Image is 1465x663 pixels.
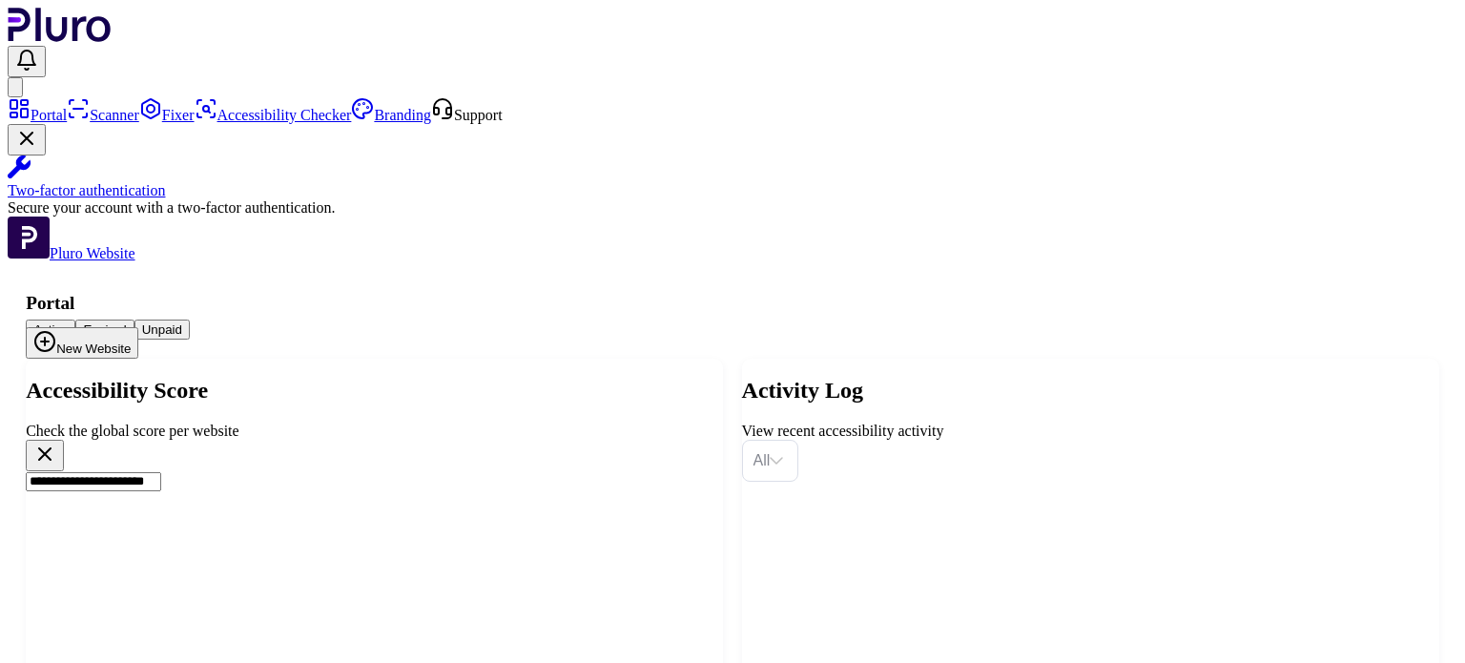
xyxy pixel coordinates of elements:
[33,322,68,337] span: Active
[26,320,75,340] button: Active
[26,293,1439,314] h1: Portal
[67,107,139,123] a: Scanner
[8,182,1457,199] div: Two-factor authentication
[83,322,126,337] span: Expired
[8,29,112,45] a: Logo
[26,472,161,491] input: Search
[26,378,723,404] h2: Accessibility Score
[75,320,134,340] button: Expired
[742,423,1439,440] div: View recent accessibility activity
[431,107,503,123] a: Open Support screen
[26,423,723,440] div: Check the global score per website
[26,327,138,359] button: New Website
[8,199,1457,217] div: Secure your account with a two-factor authentication.
[8,124,46,155] button: Close Two-factor authentication notification
[8,155,1457,199] a: Two-factor authentication
[134,320,190,340] button: Unpaid
[8,77,23,97] button: User avatar
[195,107,352,123] a: Accessibility Checker
[139,107,195,123] a: Fixer
[8,245,135,261] a: Open Pluro Website
[351,107,431,123] a: Branding
[8,97,1457,262] aside: Sidebar menu
[742,378,1439,404] h2: Activity Log
[742,440,799,482] div: Set sorting
[8,107,67,123] a: Portal
[8,46,46,77] button: Open notifications, you have undefined new notifications
[26,440,64,471] button: Clear search field
[142,322,182,337] span: Unpaid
